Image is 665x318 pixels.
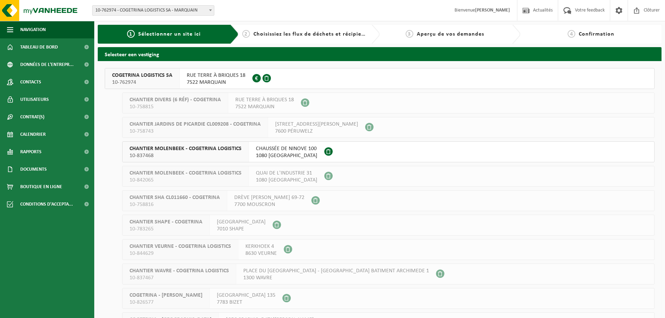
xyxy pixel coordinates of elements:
span: QUAI DE L'INDUSTRIE 31 [256,170,317,177]
span: 1300 WAVRE [243,274,429,281]
span: CHANTIER SHAPE - COGETRINA [130,219,202,225]
span: 7522 MARQUAIN [187,79,245,86]
span: RUE TERRE À BRIQUES 18 [187,72,245,79]
span: CHAUSSÉE DE NINOVE 100 [256,145,317,152]
span: Rapports [20,143,42,161]
span: PLACE DU [GEOGRAPHIC_DATA] - [GEOGRAPHIC_DATA] BATIMENT ARCHIMEDE 1 [243,267,429,274]
span: Confirmation [579,31,614,37]
span: 7600 PÉRUWELZ [275,128,358,135]
span: CHANTIER WAVRE - COGETRINA LOGISTICS [130,267,229,274]
strong: [PERSON_NAME] [475,8,510,13]
span: 3 [406,30,413,38]
span: 2 [242,30,250,38]
span: Navigation [20,21,46,38]
button: COGETRINA LOGISTICS SA 10-762974 RUE TERRE À BRIQUES 187522 MARQUAIN [105,68,655,89]
h2: Selecteer een vestiging [98,47,662,61]
span: CHANTIER SHA CL011660 - COGETRINA [130,194,220,201]
span: 7700 MOUSCRON [234,201,304,208]
span: 10-758743 [130,128,261,135]
span: CHANTIER VEURNE - COGETRINA LOGISTICS [130,243,231,250]
button: CHANTIER MOLENBEEK - COGETRINA LOGISTICS 10-837468 CHAUSSÉE DE NINOVE 1001080 [GEOGRAPHIC_DATA] [122,141,655,162]
span: CHANTIER DIVERS (6 RÉF) - COGETRINA [130,96,221,103]
span: 7522 MARQUAIN [235,103,294,110]
span: 7010 SHAPE [217,225,266,232]
span: [GEOGRAPHIC_DATA] 135 [217,292,275,299]
span: CHANTIER JARDINS DE PICARDIE CL009208 - COGETRINA [130,121,261,128]
span: Contrat(s) [20,108,44,126]
span: CHANTIER MOLENBEEK - COGETRINA LOGISTICS [130,170,242,177]
span: Calendrier [20,126,46,143]
span: 8630 VEURNE [245,250,277,257]
span: Documents [20,161,47,178]
span: Aperçu de vos demandes [417,31,484,37]
span: Choisissiez les flux de déchets et récipients [253,31,370,37]
span: 1080 [GEOGRAPHIC_DATA] [256,152,317,159]
span: 10-762974 - COGETRINA LOGISTICS SA - MARQUAIN [93,6,214,15]
span: Contacts [20,73,41,91]
span: Boutique en ligne [20,178,62,195]
span: Données de l'entrepr... [20,56,74,73]
span: CHANTIER MOLENBEEK - COGETRINA LOGISTICS [130,145,242,152]
span: COGETRINA LOGISTICS SA [112,72,172,79]
span: 10-783265 [130,225,202,232]
span: 1080 [GEOGRAPHIC_DATA] [256,177,317,184]
span: Tableau de bord [20,38,58,56]
span: 1 [127,30,135,38]
span: KERKHOEK 4 [245,243,277,250]
span: 10-758815 [130,103,221,110]
span: DRÈVE [PERSON_NAME] 69-72 [234,194,304,201]
span: 4 [568,30,575,38]
span: 10-844629 [130,250,231,257]
span: 10-837468 [130,152,242,159]
span: RUE TERRE À BRIQUES 18 [235,96,294,103]
span: 10-826577 [130,299,202,306]
span: 10-837467 [130,274,229,281]
span: 10-758816 [130,201,220,208]
span: Utilisateurs [20,91,49,108]
span: 10-762974 [112,79,172,86]
span: [GEOGRAPHIC_DATA] [217,219,266,225]
span: Conditions d'accepta... [20,195,73,213]
span: 10-842065 [130,177,242,184]
span: 7783 BIZET [217,299,275,306]
span: [STREET_ADDRESS][PERSON_NAME] [275,121,358,128]
span: COGETRINA - [PERSON_NAME] [130,292,202,299]
span: Sélectionner un site ici [138,31,201,37]
span: 10-762974 - COGETRINA LOGISTICS SA - MARQUAIN [92,5,214,16]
